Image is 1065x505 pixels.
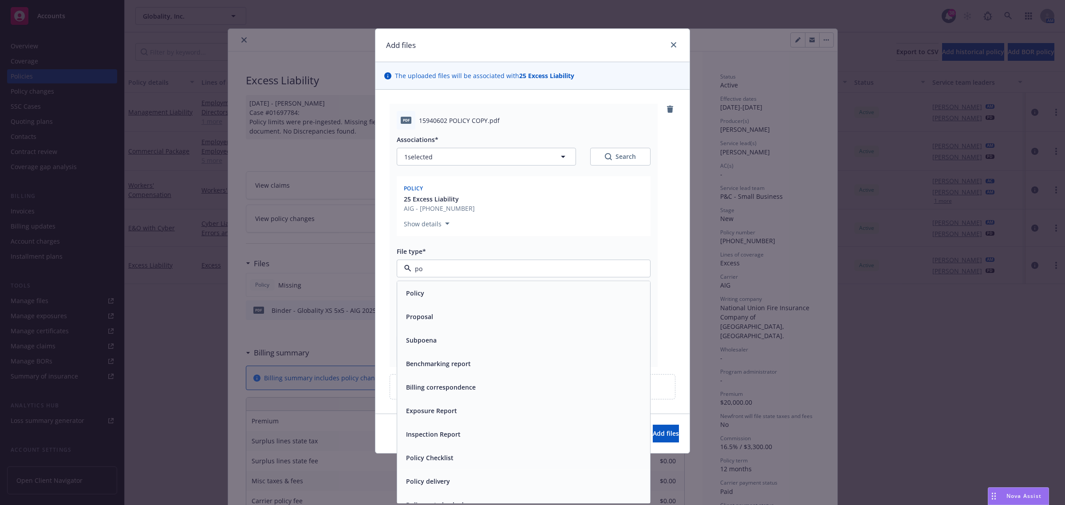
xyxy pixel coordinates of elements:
button: Policy [406,288,424,298]
input: Filter by keyword [411,264,632,273]
div: Drag to move [988,488,999,505]
button: Proposal [406,312,433,321]
button: Nova Assist [988,487,1049,505]
span: Nova Assist [1006,492,1041,500]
